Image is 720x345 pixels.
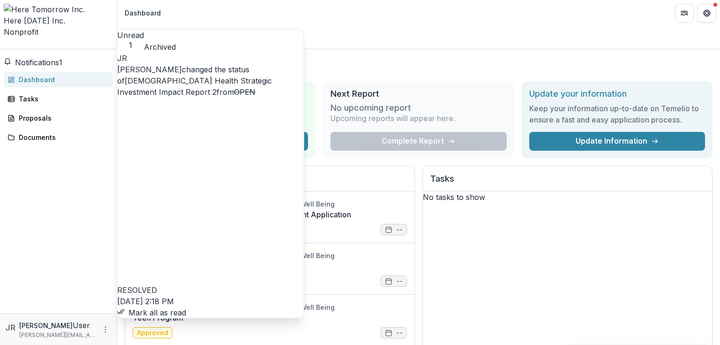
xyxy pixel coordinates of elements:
span: RESOLVED [117,285,157,295]
h2: Update your information [529,89,705,99]
span: [PERSON_NAME] [117,65,182,74]
button: More [100,324,111,335]
div: Dashboard [19,75,105,84]
button: Mark all as read [117,307,186,318]
p: User [73,320,90,331]
button: Partners [675,4,694,23]
a: Dashboard [4,72,113,87]
a: [DEMOGRAPHIC_DATA] Health Strategic Investment Impact Report 2 [117,76,272,97]
p: No tasks to show [423,192,712,203]
div: Documents [19,132,105,142]
h3: No upcoming report [330,103,411,113]
p: changed the status of from [117,64,304,296]
div: Joshua Rey [6,322,15,333]
span: Notifications [15,58,59,67]
a: Documents [4,130,113,145]
p: [DATE] 2:18 PM [117,296,304,307]
h1: Dashboard [125,57,712,74]
img: Here Tomorrow Inc. [4,4,113,15]
p: Upcoming reports will appear here. [330,113,455,124]
div: Tasks [19,94,105,104]
div: Here [DATE] Inc. [4,15,113,26]
div: Proposals [19,113,105,123]
div: Joshua Rey [117,53,304,64]
span: Nonprofit [4,27,38,37]
span: 1 [59,58,62,67]
s: OPEN [234,87,255,97]
nav: breadcrumb [121,6,165,20]
a: Here [DATE] Inc.-Teen Program-1 [133,261,407,272]
h2: Next Report [330,89,506,99]
a: Proposals [4,110,113,126]
span: 1 [117,41,144,50]
button: Get Help [697,4,716,23]
p: [PERSON_NAME] [19,321,73,330]
a: Here [DATE] - 2024BH FY24 Strategic Investment Application [133,209,407,220]
h3: Keep your information up-to-date on Temelio to ensure a fast and easy application process. [529,103,705,125]
button: Archived [144,41,176,53]
a: Tasks [4,91,113,107]
p: [PERSON_NAME][EMAIL_ADDRESS][DOMAIN_NAME] [19,331,96,339]
h2: Tasks [430,174,705,192]
div: Dashboard [125,8,161,18]
a: Update Information [529,132,705,151]
button: Notifications1 [4,57,62,68]
a: Teen Program [133,312,407,323]
button: Unread [117,30,144,50]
